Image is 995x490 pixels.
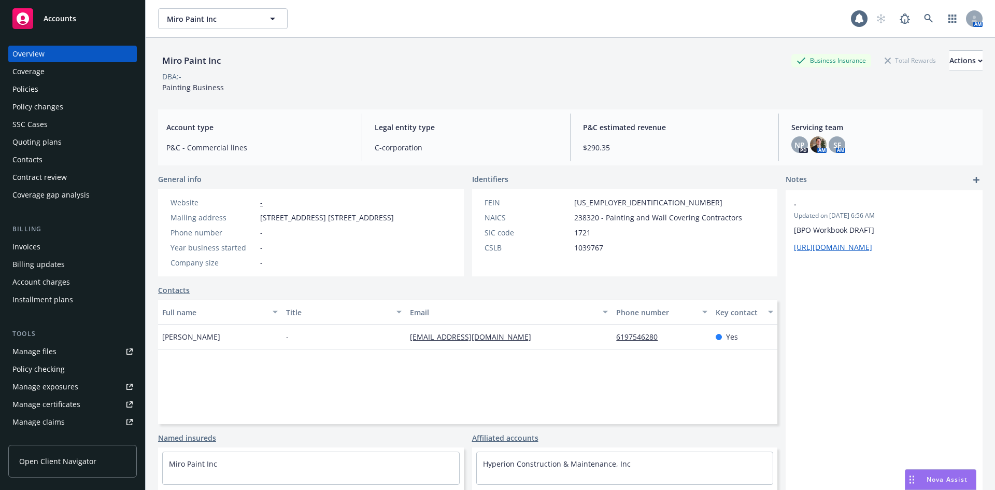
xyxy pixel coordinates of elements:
a: add [970,174,983,186]
span: $290.35 [583,142,766,153]
div: Coverage gap analysis [12,187,90,203]
div: Account charges [12,274,70,290]
a: Start snowing [871,8,891,29]
a: [EMAIL_ADDRESS][DOMAIN_NAME] [410,332,539,342]
span: 1721 [574,227,591,238]
div: Mailing address [170,212,256,223]
a: Manage claims [8,414,137,430]
span: Account type [166,122,349,133]
div: Policy checking [12,361,65,377]
div: Manage certificates [12,396,80,413]
a: Installment plans [8,291,137,308]
a: Contract review [8,169,137,186]
span: P&C estimated revenue [583,122,766,133]
span: P&C - Commercial lines [166,142,349,153]
div: Billing updates [12,256,65,273]
span: Updated on [DATE] 6:56 AM [794,211,974,220]
a: [URL][DOMAIN_NAME] [794,242,872,252]
a: Policies [8,81,137,97]
a: Switch app [942,8,963,29]
div: Actions [949,51,983,71]
span: - [260,257,263,268]
div: Invoices [12,239,40,255]
span: Servicing team [791,122,974,133]
span: Yes [726,331,738,342]
div: Tools [8,329,137,339]
div: Installment plans [12,291,73,308]
button: Phone number [612,300,711,325]
span: Manage exposures [8,379,137,395]
a: SSC Cases [8,116,137,133]
a: Accounts [8,4,137,33]
div: Manage files [12,343,56,360]
div: Coverage [12,63,45,80]
a: Invoices [8,239,137,255]
a: Account charges [8,274,137,290]
span: Accounts [44,15,76,23]
span: - [794,199,947,209]
div: Contacts [12,151,42,168]
div: Phone number [170,227,256,238]
span: Nova Assist [927,475,968,484]
span: - [260,227,263,238]
a: Policy checking [8,361,137,377]
span: 238320 - Painting and Wall Covering Contractors [574,212,742,223]
div: Policies [12,81,38,97]
a: Coverage gap analysis [8,187,137,203]
a: Coverage [8,63,137,80]
div: Drag to move [905,470,918,489]
div: SIC code [485,227,570,238]
span: C-corporation [375,142,558,153]
span: [PERSON_NAME] [162,331,220,342]
span: Legal entity type [375,122,558,133]
span: Identifiers [472,174,508,185]
a: Manage BORs [8,431,137,448]
div: DBA: - [162,71,181,82]
div: Website [170,197,256,208]
a: Report a Bug [894,8,915,29]
div: NAICS [485,212,570,223]
span: Painting Business [162,82,224,92]
img: photo [810,136,827,153]
div: Manage exposures [12,379,78,395]
span: NP [794,139,805,150]
div: Manage BORs [12,431,61,448]
div: -Updated on [DATE] 6:56 AM[BPO Workbook DRAFT][URL][DOMAIN_NAME] [786,190,983,261]
span: - [286,331,289,342]
button: Full name [158,300,282,325]
div: Business Insurance [791,54,871,67]
span: Open Client Navigator [19,456,96,467]
div: Billing [8,224,137,234]
div: FEIN [485,197,570,208]
div: Company size [170,257,256,268]
button: Email [406,300,612,325]
a: Contacts [158,285,190,296]
span: [US_EMPLOYER_IDENTIFICATION_NUMBER] [574,197,722,208]
span: - [260,242,263,253]
div: Year business started [170,242,256,253]
div: Contract review [12,169,67,186]
button: Key contact [712,300,777,325]
span: General info [158,174,202,185]
p: [BPO Workbook DRAFT] [794,225,974,235]
a: Quoting plans [8,134,137,150]
span: SF [833,139,841,150]
div: Key contact [716,307,762,318]
a: Billing updates [8,256,137,273]
span: Notes [786,174,807,186]
div: Manage claims [12,414,65,430]
a: - [260,198,263,207]
span: [STREET_ADDRESS] [STREET_ADDRESS] [260,212,394,223]
div: Overview [12,46,45,62]
a: 6197546280 [616,332,666,342]
button: Nova Assist [905,469,976,490]
div: CSLB [485,242,570,253]
a: Overview [8,46,137,62]
div: Miro Paint Inc [158,54,225,67]
a: Affiliated accounts [472,432,538,443]
div: Policy changes [12,99,63,115]
a: Manage files [8,343,137,360]
a: Search [918,8,939,29]
div: Phone number [616,307,695,318]
a: Manage certificates [8,396,137,413]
